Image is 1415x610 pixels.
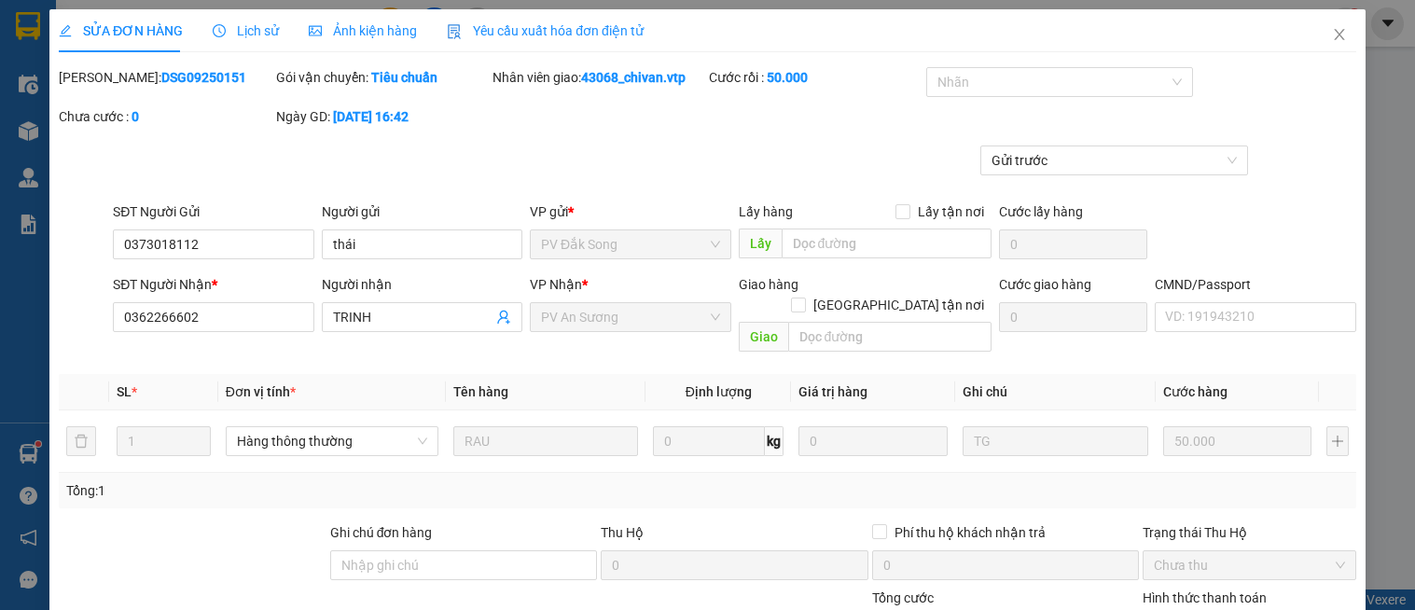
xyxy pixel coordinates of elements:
span: Lịch sử [213,23,279,38]
span: Tổng cước [872,590,934,605]
span: close [1332,27,1347,42]
div: VP gửi [530,201,730,222]
b: [DATE] 16:42 [333,109,409,124]
span: Phí thu hộ khách nhận trả [887,522,1053,543]
span: Yêu cầu xuất hóa đơn điện tử [447,23,644,38]
input: Cước giao hàng [999,302,1148,332]
span: Chưa thu [1154,551,1344,579]
span: Định lượng [686,384,752,399]
div: Cước rồi : [709,67,922,88]
div: Người gửi [322,201,522,222]
span: SL [117,384,132,399]
input: VD: Bàn, Ghế [453,426,639,456]
div: Trạng thái Thu Hộ [1143,522,1355,543]
input: Cước lấy hàng [999,229,1148,259]
span: user-add [496,310,511,325]
span: Giao hàng [739,277,798,292]
input: 0 [798,426,948,456]
input: Dọc đường [782,229,992,258]
span: VP Nhận [530,277,582,292]
span: Hàng thông thường [237,427,427,455]
div: SĐT Người Gửi [113,201,313,222]
input: Ghi chú đơn hàng [330,550,598,580]
div: Tổng: 1 [66,480,548,501]
input: Ghi Chú [963,426,1148,456]
span: PV Đắk Song [541,230,719,258]
span: Lấy [739,229,782,258]
div: Nhân viên giao: [492,67,705,88]
label: Ghi chú đơn hàng [330,525,433,540]
input: Dọc đường [788,322,992,352]
div: CMND/Passport [1155,274,1355,295]
span: [GEOGRAPHIC_DATA] tận nơi [806,295,992,315]
div: SĐT Người Nhận [113,274,313,295]
span: Tên hàng [453,384,508,399]
button: plus [1326,426,1349,456]
span: Đơn vị tính [226,384,296,399]
span: Cước hàng [1163,384,1228,399]
span: kg [765,426,784,456]
span: edit [59,24,72,37]
b: 0 [132,109,139,124]
b: Tiêu chuẩn [371,70,437,85]
div: Ngày GD: [276,106,489,127]
label: Cước lấy hàng [999,204,1083,219]
label: Cước giao hàng [999,277,1091,292]
span: picture [309,24,322,37]
span: Thu Hộ [601,525,644,540]
span: Lấy tận nơi [910,201,992,222]
span: PV An Sương [541,303,719,331]
img: icon [447,24,462,39]
b: 50.000 [767,70,808,85]
div: Gói vận chuyển: [276,67,489,88]
span: Ảnh kiện hàng [309,23,417,38]
b: DSG09250151 [161,70,246,85]
th: Ghi chú [955,374,1156,410]
span: Gửi trước [992,146,1237,174]
span: Giao [739,322,788,352]
button: delete [66,426,96,456]
span: Giá trị hàng [798,384,867,399]
label: Hình thức thanh toán [1143,590,1267,605]
span: Lấy hàng [739,204,793,219]
b: 43068_chivan.vtp [581,70,686,85]
button: Close [1313,9,1366,62]
span: clock-circle [213,24,226,37]
div: Người nhận [322,274,522,295]
div: [PERSON_NAME]: [59,67,271,88]
input: 0 [1163,426,1312,456]
div: Chưa cước : [59,106,271,127]
span: SỬA ĐƠN HÀNG [59,23,183,38]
